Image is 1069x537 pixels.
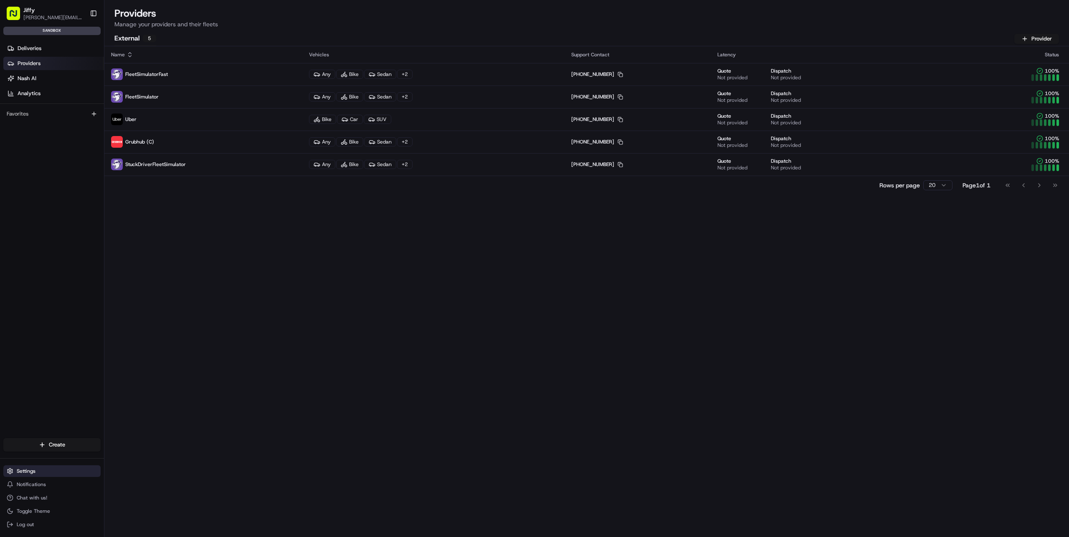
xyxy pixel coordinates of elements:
span: Analytics [18,90,41,97]
span: Not provided [717,97,747,103]
a: 💻API Documentation [67,117,137,132]
a: Providers [3,57,104,70]
div: 💻 [71,121,77,128]
div: Sedan [364,70,396,79]
p: Welcome 👋 [8,33,152,46]
button: [PERSON_NAME][EMAIL_ADDRESS][DOMAIN_NAME] [23,14,83,21]
div: Any [309,160,335,169]
span: Grubhub (C) [125,139,154,145]
span: Quote [717,113,731,119]
div: Bike [336,160,363,169]
button: Jiffy[PERSON_NAME][EMAIL_ADDRESS][DOMAIN_NAME] [3,3,86,23]
div: We're available if you need us! [28,88,106,94]
span: Log out [17,521,34,528]
div: [PHONE_NUMBER] [571,161,623,168]
span: Dispatch [771,158,791,164]
div: Favorites [3,107,101,121]
button: Start new chat [142,82,152,92]
button: Chat with us! [3,492,101,504]
div: + 2 [397,70,413,79]
div: SUV [364,115,391,124]
span: Dispatch [771,113,791,119]
span: API Documentation [79,121,134,129]
span: 100 % [1045,135,1059,142]
div: [PHONE_NUMBER] [571,71,623,78]
span: Settings [17,468,35,474]
span: Not provided [717,164,747,171]
span: Not provided [771,142,801,149]
div: Latency [717,51,959,58]
button: Jiffy [23,6,35,14]
div: Any [309,70,335,79]
div: + 2 [397,160,413,169]
span: Not provided [717,142,747,149]
button: Log out [3,519,101,530]
img: uber-new-logo.jpeg [111,113,123,125]
div: Sedan [364,160,396,169]
div: Sedan [364,137,396,146]
div: + 2 [397,92,413,101]
div: [PHONE_NUMBER] [571,93,623,100]
span: Quote [717,90,731,97]
div: [PHONE_NUMBER] [571,139,623,145]
span: 100 % [1045,113,1059,119]
span: Deliveries [18,45,41,52]
span: Notifications [17,481,46,488]
button: Settings [3,465,101,477]
input: Clear [22,53,138,62]
button: Notifications [3,479,101,490]
span: FleetSimulator [125,93,159,100]
span: Uber [125,116,137,123]
span: 100 % [1045,90,1059,97]
p: Manage your providers and their fleets [114,20,1059,28]
button: Create [3,438,101,451]
div: [PHONE_NUMBER] [571,116,623,123]
span: StuckDriverFleetSimulator [125,161,186,168]
span: Knowledge Base [17,121,64,129]
div: Car [337,115,363,124]
button: Provider [1014,34,1059,44]
span: Not provided [771,164,801,171]
div: 📗 [8,121,15,128]
p: Rows per page [879,181,920,189]
span: Not provided [717,74,747,81]
div: Bike [309,115,336,124]
span: Dispatch [771,90,791,97]
div: Sedan [364,92,396,101]
img: FleetSimulator.png [111,68,123,80]
span: Dispatch [771,135,791,142]
div: Any [309,137,335,146]
a: Analytics [3,87,104,100]
span: Create [49,441,65,449]
span: Nash AI [18,75,36,82]
div: Start new chat [28,79,137,88]
img: 5e692f75ce7d37001a5d71f1 [111,136,123,148]
div: + 2 [397,137,413,146]
img: FleetSimulator.png [111,159,123,170]
button: Toggle Theme [3,505,101,517]
span: Quote [717,68,731,74]
span: Providers [18,60,41,67]
span: 100 % [1045,68,1059,74]
h1: Providers [114,7,1059,20]
div: Status [973,51,1062,58]
span: Pylon [83,141,101,147]
span: Not provided [771,74,801,81]
span: Dispatch [771,68,791,74]
span: Quote [717,135,731,142]
button: External [114,32,156,46]
a: Powered byPylon [59,141,101,147]
img: 1736555255976-a54dd68f-1ca7-489b-9aae-adbdc363a1c4 [8,79,23,94]
div: Any [309,92,335,101]
img: Nash [8,8,25,25]
span: Chat with us! [17,494,47,501]
span: FleetSimulatorFast [125,71,168,78]
div: Support Contact [571,51,704,58]
a: Deliveries [3,42,104,55]
span: Not provided [717,119,747,126]
span: Quote [717,158,731,164]
div: 5 [143,35,156,42]
div: Page 1 of 1 [963,181,990,189]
